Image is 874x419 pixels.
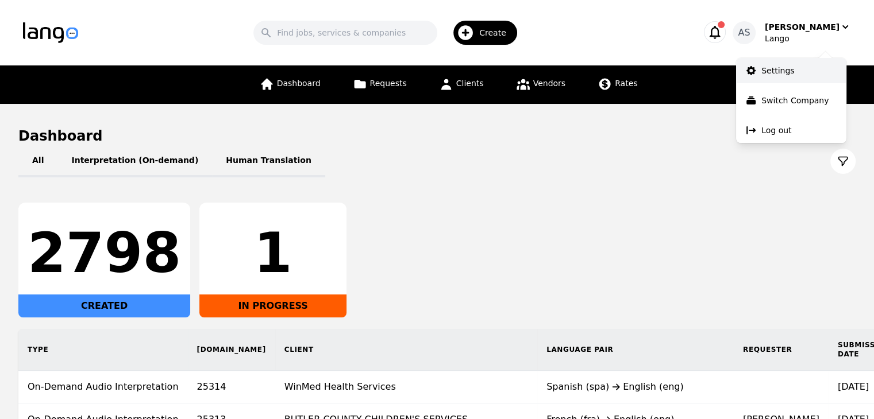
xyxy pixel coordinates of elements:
div: Lango [765,33,851,44]
a: Vendors [509,65,572,104]
button: All [18,145,57,177]
p: Log out [761,125,791,136]
td: On-Demand Audio Interpretation [18,371,188,404]
div: CREATED [18,294,190,317]
div: 2798 [28,226,181,281]
button: Interpretation (On-demand) [57,145,212,177]
td: 25314 [188,371,275,404]
a: Rates [591,65,644,104]
span: AS [738,26,750,40]
img: Logo [23,22,78,43]
input: Find jobs, services & companies [253,21,437,45]
div: [PERSON_NAME] [765,21,840,33]
th: Language Pair [537,329,734,371]
div: Spanish (spa) English (eng) [546,380,725,394]
span: Vendors [533,79,565,88]
span: Rates [615,79,637,88]
th: Type [18,329,188,371]
a: Clients [432,65,491,104]
button: AS[PERSON_NAME]Lango [733,21,851,44]
button: Create [437,16,524,49]
th: [DOMAIN_NAME] [188,329,275,371]
span: Clients [456,79,484,88]
th: Client [275,329,537,371]
p: Settings [761,65,794,76]
time: [DATE] [838,381,869,392]
div: 1 [209,226,337,281]
a: Dashboard [253,65,328,104]
td: WinMed Health Services [275,371,537,404]
span: Create [479,27,514,38]
h1: Dashboard [18,127,856,145]
button: Filter [830,149,856,174]
a: Requests [346,65,414,104]
p: Switch Company [761,95,829,106]
span: Dashboard [277,79,321,88]
div: IN PROGRESS [199,294,346,317]
button: Human Translation [212,145,325,177]
span: Requests [370,79,407,88]
th: Requester [734,329,829,371]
